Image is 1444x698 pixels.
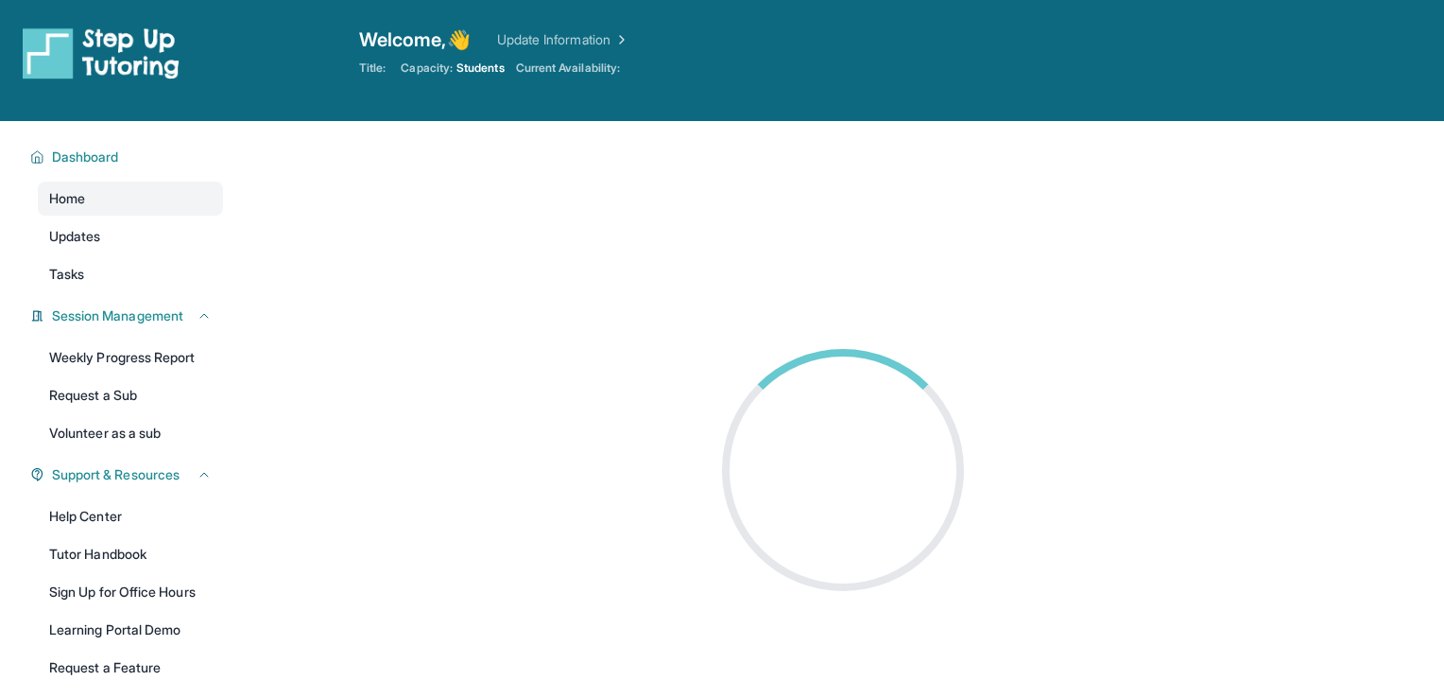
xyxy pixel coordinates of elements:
button: Session Management [44,306,212,325]
span: Session Management [52,306,183,325]
span: Current Availability: [516,61,620,76]
a: Request a Feature [38,651,223,685]
span: Updates [49,227,101,246]
a: Updates [38,219,223,253]
a: Weekly Progress Report [38,340,223,375]
a: Tutor Handbook [38,537,223,571]
button: Dashboard [44,148,212,166]
a: Learning Portal Demo [38,613,223,647]
a: Update Information [497,30,629,49]
span: Home [49,189,85,208]
a: Help Center [38,499,223,533]
span: Dashboard [52,148,119,166]
img: logo [23,26,180,79]
a: Request a Sub [38,378,223,412]
a: Tasks [38,257,223,291]
span: Tasks [49,265,84,284]
span: Support & Resources [52,465,180,484]
span: Title: [359,61,386,76]
img: Chevron Right [610,30,629,49]
a: Volunteer as a sub [38,416,223,450]
span: Students [456,61,505,76]
button: Support & Resources [44,465,212,484]
span: Capacity: [401,61,453,76]
span: Welcome, 👋 [359,26,471,53]
a: Home [38,182,223,216]
a: Sign Up for Office Hours [38,575,223,609]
